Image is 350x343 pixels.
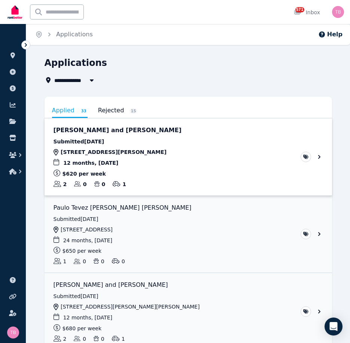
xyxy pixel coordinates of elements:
[56,31,93,38] a: Applications
[325,318,343,336] div: Open Intercom Messenger
[45,57,107,69] h1: Applications
[294,9,320,16] div: Inbox
[52,104,88,118] a: Applied
[332,6,344,18] img: Tracy Barrett
[45,118,332,195] a: View application: Mohanraj Perumalsamy and Sivaranjani Murugadass
[45,196,332,273] a: View application: Paulo Tevez Teixeira Mendes
[130,108,137,114] span: 15
[80,108,88,114] span: 33
[98,104,137,117] a: Rejected
[318,30,343,39] button: Help
[7,327,19,339] img: Tracy Barrett
[295,7,304,12] span: 571
[26,24,102,45] nav: Breadcrumb
[6,3,24,21] img: RentBetter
